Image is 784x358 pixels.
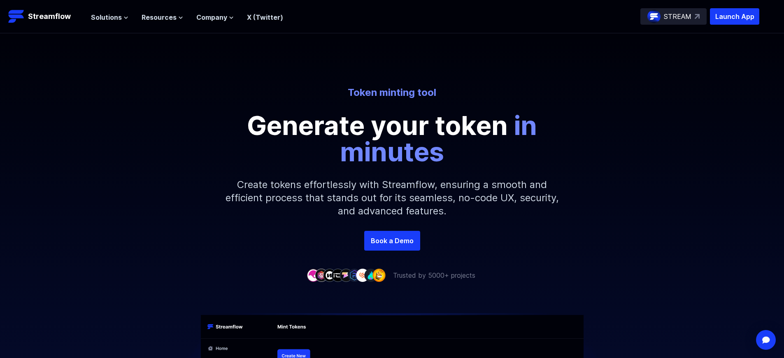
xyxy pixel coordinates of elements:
[207,112,577,165] p: Generate your token
[196,12,227,22] span: Company
[164,86,620,99] p: Token minting tool
[695,14,700,19] img: top-right-arrow.svg
[91,12,128,22] button: Solutions
[323,269,336,281] img: company-3
[247,13,283,21] a: X (Twitter)
[8,8,83,25] a: Streamflow
[756,330,776,350] div: Open Intercom Messenger
[364,269,377,281] img: company-8
[196,12,234,22] button: Company
[640,8,707,25] a: STREAM
[215,165,569,231] p: Create tokens effortlessly with Streamflow, ensuring a smooth and efficient process that stands o...
[331,269,344,281] img: company-4
[307,269,320,281] img: company-1
[664,12,691,21] p: STREAM
[142,12,177,22] span: Resources
[91,12,122,22] span: Solutions
[28,11,71,22] p: Streamflow
[647,10,661,23] img: streamflow-logo-circle.png
[356,269,369,281] img: company-7
[142,12,183,22] button: Resources
[348,269,361,281] img: company-6
[315,269,328,281] img: company-2
[393,270,475,280] p: Trusted by 5000+ projects
[372,269,386,281] img: company-9
[364,231,420,251] a: Book a Demo
[340,269,353,281] img: company-5
[340,109,537,167] span: in minutes
[8,8,25,25] img: Streamflow Logo
[710,8,759,25] button: Launch App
